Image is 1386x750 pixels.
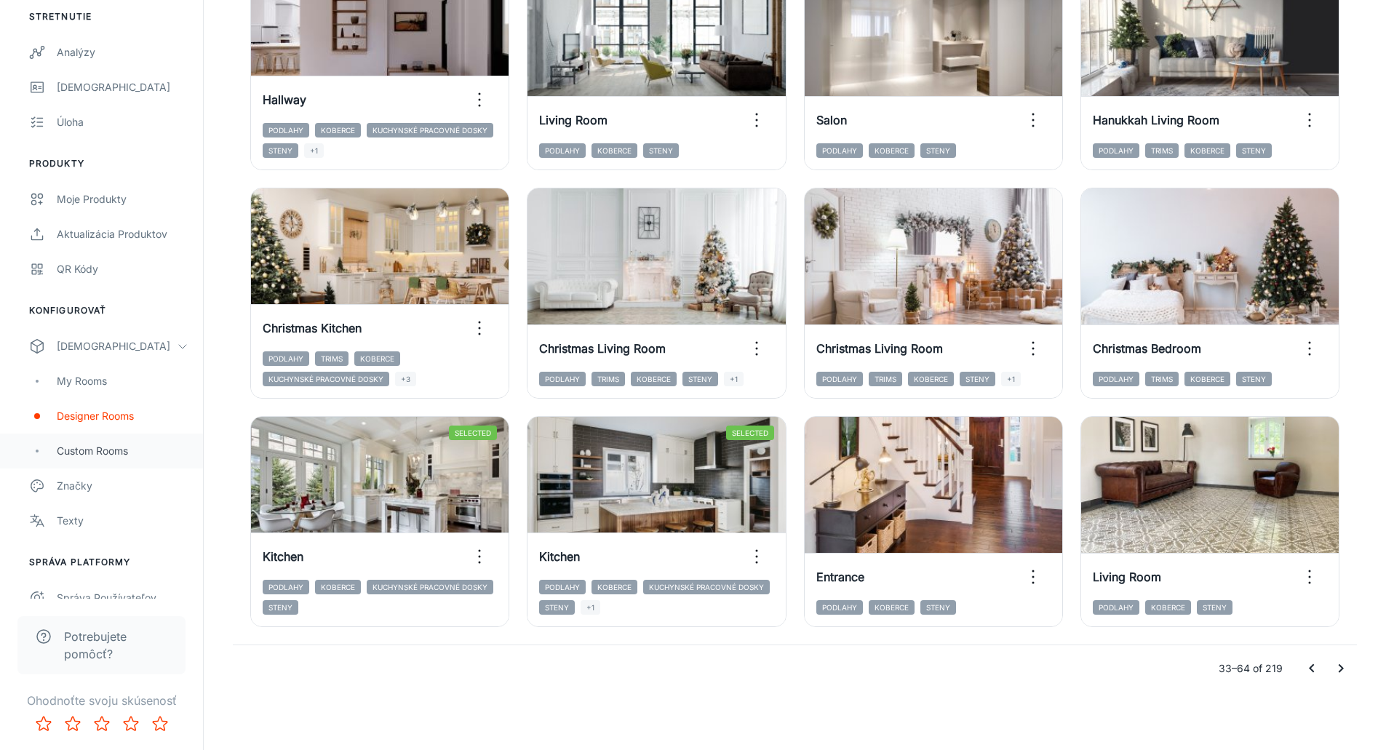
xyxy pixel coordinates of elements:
h6: Entrance [816,568,864,586]
div: Moje produkty [57,191,188,207]
span: Podlahy [263,580,309,594]
span: Steny [920,143,956,158]
button: Rate 5 star [146,709,175,738]
span: Podlahy [263,123,309,137]
span: Podlahy [539,143,586,158]
h6: Christmas Living Room [539,340,666,357]
button: Rate 3 star [87,709,116,738]
span: Trims [315,351,349,366]
span: +3 [395,372,416,386]
div: Správa používateľov [57,590,188,606]
h6: Christmas Living Room [816,340,943,357]
span: Podlahy [816,143,863,158]
h6: Living Room [1093,568,1161,586]
div: Aktualizácia produktov [57,226,188,242]
span: Koberce [631,372,677,386]
span: Steny [263,600,298,615]
span: Potrebujete pomôcť? [64,628,168,663]
h6: Hallway [263,91,306,108]
button: Rate 2 star [58,709,87,738]
span: Podlahy [816,372,863,386]
span: +1 [304,143,324,158]
div: Custom Rooms [57,443,188,459]
button: Go to previous page [1297,654,1326,683]
span: Podlahy [1093,143,1139,158]
span: +1 [724,372,744,386]
span: Koberce [592,143,637,158]
div: Analýzy [57,44,188,60]
div: Úloha [57,114,188,130]
span: Podlahy [816,600,863,615]
div: Texty [57,513,188,529]
div: My Rooms [57,373,188,389]
span: Selected [449,426,497,440]
p: Ohodnoťte svoju skúsenosť [12,692,191,709]
span: Koberce [354,351,400,366]
span: Koberce [315,580,361,594]
h6: Kitchen [263,548,303,565]
button: Rate 4 star [116,709,146,738]
span: Podlahy [539,580,586,594]
div: QR kódy [57,261,188,277]
h6: Christmas Bedroom [1093,340,1201,357]
span: Steny [263,143,298,158]
div: [DEMOGRAPHIC_DATA] [57,79,188,95]
span: Steny [1236,372,1272,386]
h6: Kitchen [539,548,580,565]
span: Trims [869,372,902,386]
span: Podlahy [1093,372,1139,386]
span: Steny [1197,600,1232,615]
div: [DEMOGRAPHIC_DATA] [57,338,177,354]
span: Steny [682,372,718,386]
span: Kuchynské pracovné dosky [643,580,770,594]
span: Kuchynské pracovné dosky [367,123,493,137]
span: Steny [1236,143,1272,158]
span: Selected [726,426,774,440]
h6: Salon [816,111,847,129]
span: Steny [960,372,995,386]
div: Značky [57,478,188,494]
h6: Living Room [539,111,608,129]
span: Koberce [1145,600,1191,615]
span: Koberce [1184,372,1230,386]
span: Podlahy [263,351,309,366]
span: Koberce [908,372,954,386]
span: Steny [643,143,679,158]
button: Go to next page [1326,654,1355,683]
span: Trims [1145,143,1179,158]
span: Koberce [592,580,637,594]
div: Designer Rooms [57,408,188,424]
p: 33–64 of 219 [1219,661,1283,677]
button: Rate 1 star [29,709,58,738]
h6: Christmas Kitchen [263,319,362,337]
span: +1 [581,600,600,615]
span: Koberce [1184,143,1230,158]
span: +1 [1001,372,1021,386]
span: Kuchynské pracovné dosky [263,372,389,386]
span: Koberce [869,600,915,615]
span: Koberce [869,143,915,158]
span: Podlahy [1093,600,1139,615]
span: Trims [592,372,625,386]
span: Steny [920,600,956,615]
h6: Hanukkah Living Room [1093,111,1219,129]
span: Kuchynské pracovné dosky [367,580,493,594]
span: Podlahy [539,372,586,386]
span: Steny [539,600,575,615]
span: Trims [1145,372,1179,386]
span: Koberce [315,123,361,137]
